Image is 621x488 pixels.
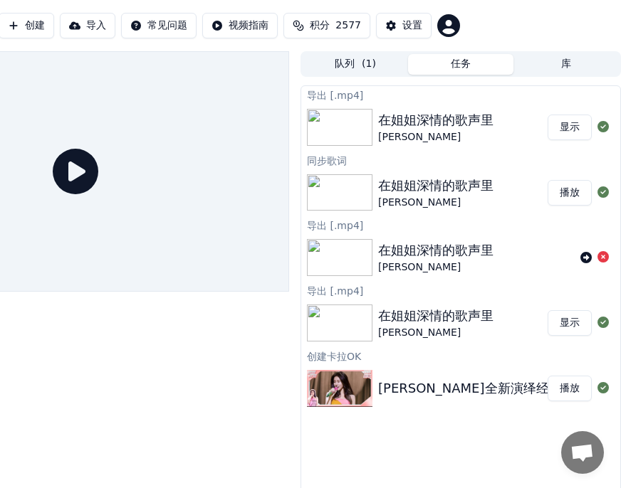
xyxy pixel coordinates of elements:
button: 队列 [303,54,408,75]
div: 导出 [.mp4] [301,282,620,299]
div: 打開聊天 [561,431,604,474]
div: 在姐姐深情的歌声里 [378,110,494,130]
button: 显示 [548,115,592,140]
button: 播放 [548,180,592,206]
div: 创建卡拉OK [301,347,620,364]
span: 2577 [335,18,361,33]
div: 在姐姐深情的歌声里 [378,240,494,260]
button: 库 [513,54,619,75]
button: 播放 [548,376,592,401]
div: 同步歌词 [301,152,620,169]
span: 积分 [310,18,330,33]
button: 常见问题 [121,13,197,38]
div: [PERSON_NAME] [378,326,494,340]
button: 导入 [60,13,115,38]
div: [PERSON_NAME] [378,130,494,144]
div: 导出 [.mp4] [301,216,620,233]
div: 导出 [.mp4] [301,86,620,103]
div: 在姐姐深情的歌声里 [378,306,494,326]
button: 显示 [548,310,592,336]
div: 在姐姐深情的歌声里 [378,176,494,196]
button: 视频指南 [202,13,278,38]
div: 设置 [402,18,422,33]
button: 任务 [408,54,513,75]
span: ( 1 ) [362,57,376,71]
div: [PERSON_NAME] [378,260,494,275]
button: 设置 [376,13,432,38]
div: [PERSON_NAME] [378,196,494,210]
button: 积分2577 [283,13,370,38]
